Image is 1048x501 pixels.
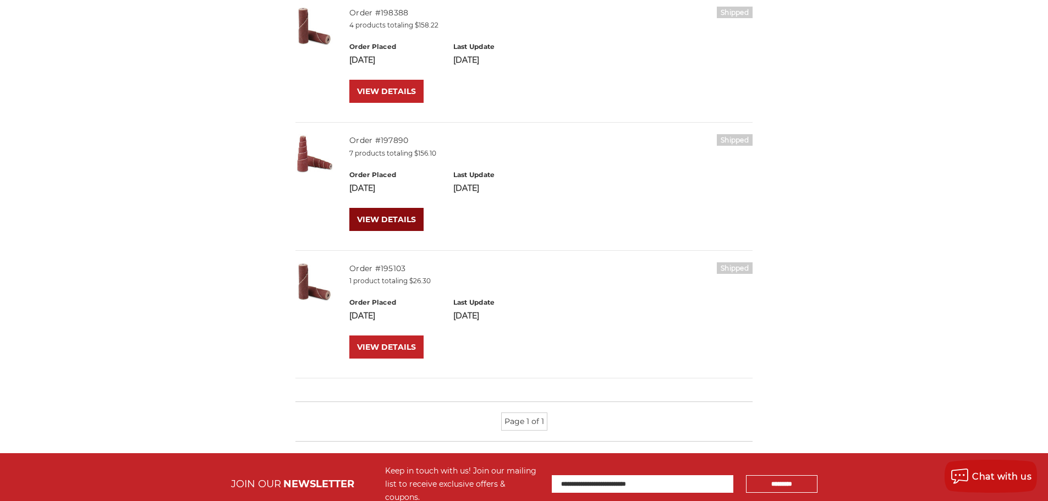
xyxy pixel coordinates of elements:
h6: Shipped [717,134,753,146]
a: Order #195103 [349,263,405,273]
img: Cartridge Roll 3/8" x 1-1/2" x 1/8" Full Tapered [295,134,334,173]
h6: Order Placed [349,170,441,180]
h6: Order Placed [349,298,441,307]
p: 1 product totaling $26.30 [349,276,753,286]
a: Order #198388 [349,8,408,18]
h6: Order Placed [349,42,441,52]
span: [DATE] [453,311,479,321]
img: Cartridge Roll 1/2" x 1-1/2" x 1/8" Straight [295,7,334,45]
li: Page 1 of 1 [501,412,547,431]
a: VIEW DETAILS [349,208,424,231]
span: JOIN OUR [231,478,281,490]
h6: Shipped [717,7,753,18]
a: Order #197890 [349,135,408,145]
span: Chat with us [972,471,1031,482]
span: [DATE] [453,183,479,193]
a: VIEW DETAILS [349,335,424,359]
span: NEWSLETTER [283,478,354,490]
h6: Last Update [453,170,545,180]
span: [DATE] [349,55,375,65]
h6: Last Update [453,298,545,307]
p: 7 products totaling $156.10 [349,148,753,158]
h6: Shipped [717,262,753,274]
button: Chat with us [945,460,1037,493]
p: 4 products totaling $158.22 [349,20,753,30]
img: Cartridge Roll 3/8" x 1-1/2" x 1/8" Straight [295,262,334,301]
span: [DATE] [349,311,375,321]
span: [DATE] [349,183,375,193]
a: VIEW DETAILS [349,80,424,103]
span: [DATE] [453,55,479,65]
h6: Last Update [453,42,545,52]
